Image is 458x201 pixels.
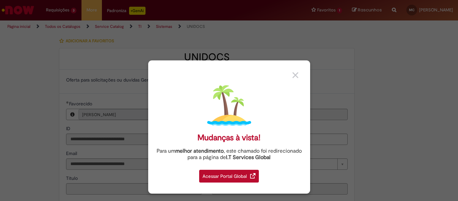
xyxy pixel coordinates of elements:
a: I.T Services Global [226,150,271,161]
div: Para um , este chamado foi redirecionado para a página de [153,148,305,161]
img: redirect_link.png [250,173,255,179]
a: Acessar Portal Global [199,166,259,183]
div: Mudanças à vista! [197,133,261,143]
img: close_button_grey.png [292,72,298,78]
strong: melhor atendimento [175,148,224,154]
img: island.png [207,84,251,128]
div: Acessar Portal Global [199,170,259,183]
